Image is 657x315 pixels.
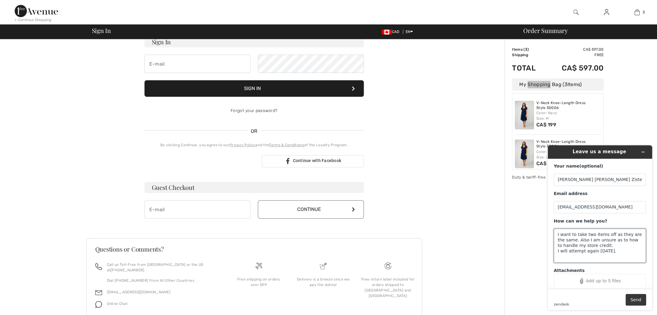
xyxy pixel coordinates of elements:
[536,101,601,110] a: V-Neck Knee-Length Dress Style 50006
[15,17,52,23] div: < Continue Shopping
[604,9,609,16] img: My Info
[516,27,653,34] div: Order Summary
[107,302,128,306] span: Online Chat
[144,200,250,219] input: E-mail
[231,277,286,288] div: Free shipping on orders over $99
[14,4,27,10] span: Help
[248,128,261,135] span: OR
[385,262,391,269] img: Free shipping on orders over $99
[360,277,415,299] div: Free return label included for orders shipped to [GEOGRAPHIC_DATA] and [GEOGRAPHIC_DATA]
[144,55,250,73] input: E-mail
[545,47,604,52] td: CA$ 597.00
[95,301,102,308] img: chat
[536,122,556,128] span: CA$ 199
[543,140,657,315] iframe: Find more information here
[634,9,640,16] img: My Bag
[95,246,413,252] h3: Questions or Comments?
[92,27,111,34] span: Sign In
[107,290,170,294] a: [EMAIL_ADDRESS][DOMAIN_NAME]
[231,108,277,113] a: Forgot your password?
[144,80,364,97] button: Sign In
[258,200,364,219] button: Continue
[296,277,351,288] div: Delivery is a breeze since we pay the duties!
[255,262,262,269] img: Free shipping on orders over $99
[515,139,534,168] img: V-Neck Knee-Length Dress Style 50006
[512,174,604,180] div: Duty & tariff-free | Uninterrupted shipping
[536,149,601,160] div: Color: Navy Size: L
[564,81,567,87] span: 3
[107,278,219,283] p: Dial [PHONE_NUMBER] From All Other Countries
[515,101,534,129] img: V-Neck Knee-Length Dress Style 50006
[643,9,645,15] span: 3
[262,155,364,167] a: Continue with Facebook
[545,58,604,78] td: CA$ 597.00
[144,182,364,193] h3: Guest Checkout
[512,58,545,78] td: Total
[95,289,102,296] img: email
[536,161,556,166] span: CA$ 199
[536,139,601,149] a: V-Neck Knee-Length Dress Style 50006
[320,262,327,269] img: Delivery is a breeze since we pay the duties!
[229,143,256,147] a: Privacy Policy
[144,142,364,148] div: By clicking Continue, you agree to our and the of the Loyalty Program.
[269,143,304,147] a: Terms & Conditions
[512,52,545,58] td: Shipping
[536,110,601,121] div: Color: Navy Size: M
[293,158,341,163] span: Continue with Facebook
[382,30,402,34] span: CAD
[573,9,579,16] img: search the website
[111,268,144,272] a: [PHONE_NUMBER]
[95,263,102,270] img: call
[107,262,219,273] p: Call us Toll-Free from [GEOGRAPHIC_DATA] or the US at
[141,154,260,168] iframe: Sign in with Google Button
[15,5,58,17] img: 1ère Avenue
[144,154,257,168] div: Sign in with Google. Opens in new tab
[382,30,392,34] img: Canadian Dollar
[545,52,604,58] td: Free
[599,9,614,16] a: Sign In
[622,9,652,16] a: 3
[144,36,364,47] h3: Sign In
[512,78,604,91] div: My Shopping Bag ( Items)
[512,47,545,52] td: Items ( )
[406,30,413,34] span: EN
[525,47,527,52] span: 3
